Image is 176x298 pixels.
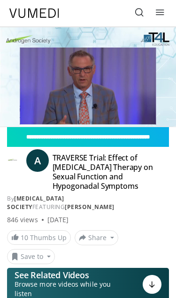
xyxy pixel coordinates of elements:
button: Save to [7,249,55,264]
button: Share [75,230,118,245]
span: 10 [21,233,28,242]
div: [DATE] [47,215,69,225]
p: See Related Videos [15,270,129,280]
a: 10 Thumbs Up [7,230,71,245]
a: [MEDICAL_DATA] Society [7,194,64,211]
img: Androgen Society [7,153,19,168]
a: A [26,149,49,172]
span: 846 views [7,215,38,225]
div: By FEATURING [7,194,169,211]
img: VuMedi Logo [9,8,59,18]
h4: TRAVERSE Trial: Effect of [MEDICAL_DATA] Therapy on Sexual Function and Hypogonadal Symptoms [53,153,165,191]
a: [PERSON_NAME] [65,203,115,211]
